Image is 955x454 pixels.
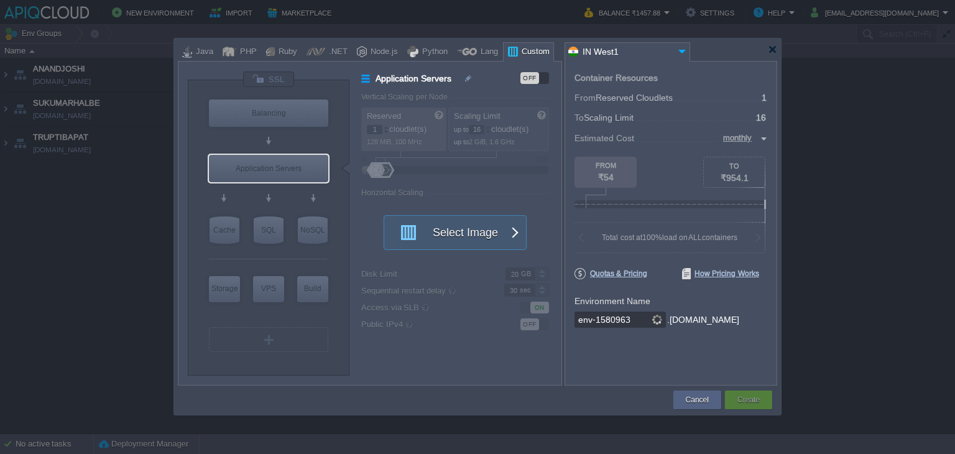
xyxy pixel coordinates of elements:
[737,394,760,406] button: Create
[418,43,448,62] div: Python
[682,268,759,279] span: How Pricing Works
[275,43,297,62] div: Ruby
[209,327,328,352] div: Create New Layer
[477,43,498,62] div: Lang
[298,216,328,244] div: NoSQL
[192,43,213,62] div: Java
[298,216,328,244] div: NoSQL Databases
[518,43,550,62] div: Custom
[297,276,328,301] div: Build
[254,216,284,244] div: SQL Databases
[209,100,328,127] div: Load Balancer
[686,394,709,406] button: Cancel
[667,312,739,328] div: .[DOMAIN_NAME]
[253,276,284,302] div: Elastic VPS
[253,276,284,301] div: VPS
[254,216,284,244] div: SQL
[236,43,257,62] div: PHP
[209,276,240,301] div: Storage
[209,155,328,182] div: Application Servers
[209,276,240,302] div: Storage Containers
[367,43,398,62] div: Node.js
[209,100,328,127] div: Balancing
[520,72,539,84] div: OFF
[392,216,504,249] button: Select Image
[574,73,658,83] div: Container Resources
[574,268,647,279] span: Quotas & Pricing
[210,216,239,244] div: Cache
[297,276,328,302] div: Build Node
[325,43,348,62] div: .NET
[574,296,650,306] label: Environment Name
